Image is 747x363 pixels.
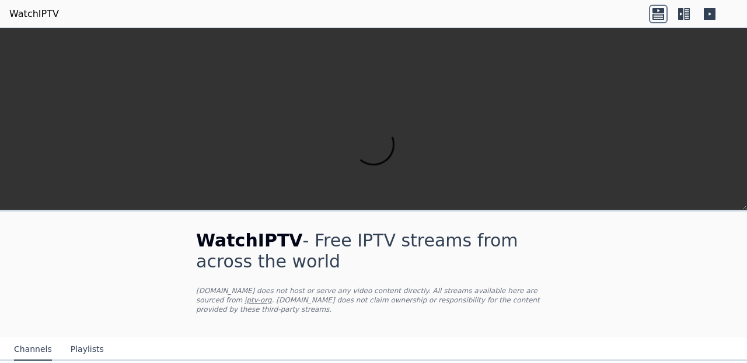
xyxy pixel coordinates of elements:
[245,296,272,304] a: iptv-org
[71,339,104,361] button: Playlists
[196,286,551,314] p: [DOMAIN_NAME] does not host or serve any video content directly. All streams available here are s...
[196,230,303,251] span: WatchIPTV
[9,7,59,21] a: WatchIPTV
[196,230,551,272] h1: - Free IPTV streams from across the world
[14,339,52,361] button: Channels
